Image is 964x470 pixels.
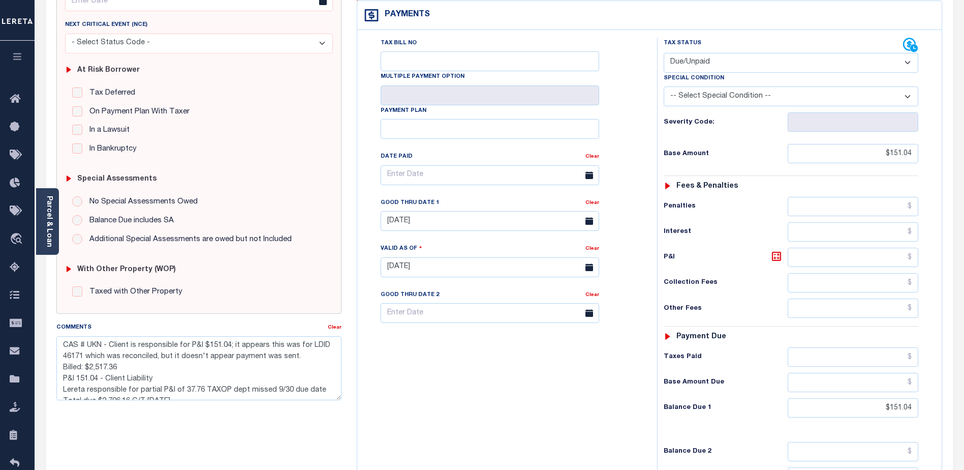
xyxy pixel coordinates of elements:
[381,107,426,115] label: Payment Plan
[77,66,140,75] h6: At Risk Borrower
[664,39,701,48] label: Tax Status
[381,39,417,48] label: Tax Bill No
[381,165,599,185] input: Enter Date
[585,292,599,298] a: Clear
[788,273,918,292] input: $
[788,222,918,242] input: $
[84,106,190,118] label: On Payment Plan With Taxer
[664,150,788,158] h6: Base Amount
[788,398,918,418] input: $
[84,125,130,136] label: In a Lawsuit
[45,196,52,247] a: Parcel & Loan
[84,196,198,208] label: No Special Assessments Owed
[381,257,599,277] input: Enter Date
[788,144,918,163] input: $
[381,211,599,231] input: Enter Date
[77,266,176,274] h6: with Other Property (WOP)
[10,233,26,246] i: travel_explore
[664,279,788,287] h6: Collection Fees
[664,448,788,456] h6: Balance Due 2
[381,244,422,253] label: Valid as Of
[664,119,788,127] h6: Severity Code:
[664,305,788,313] h6: Other Fees
[380,10,430,20] h4: Payments
[664,228,788,236] h6: Interest
[585,154,599,159] a: Clear
[788,442,918,461] input: $
[381,73,464,81] label: Multiple Payment Option
[788,373,918,392] input: $
[84,143,137,155] label: In Bankruptcy
[77,175,157,184] h6: Special Assessments
[381,153,413,161] label: Date Paid
[65,21,147,30] label: Next Critical Event (NCE)
[676,333,726,341] h6: Payment due
[84,286,182,298] label: Taxed with Other Property
[56,324,91,332] label: Comments
[84,215,174,227] label: Balance Due includes SA
[788,347,918,367] input: $
[664,353,788,361] h6: Taxes Paid
[664,74,724,83] label: Special Condition
[664,250,788,265] h6: P&I
[676,182,738,191] h6: Fees & Penalties
[788,248,918,267] input: $
[381,199,439,208] label: Good Thru Date 1
[328,325,341,330] a: Clear
[84,234,292,246] label: Additional Special Assessments are owed but not Included
[381,303,599,323] input: Enter Date
[381,291,439,300] label: Good Thru Date 2
[788,197,918,216] input: $
[664,202,788,211] h6: Penalties
[585,200,599,205] a: Clear
[664,404,788,412] h6: Balance Due 1
[664,378,788,387] h6: Base Amount Due
[788,299,918,318] input: $
[585,246,599,251] a: Clear
[84,87,135,99] label: Tax Deferred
